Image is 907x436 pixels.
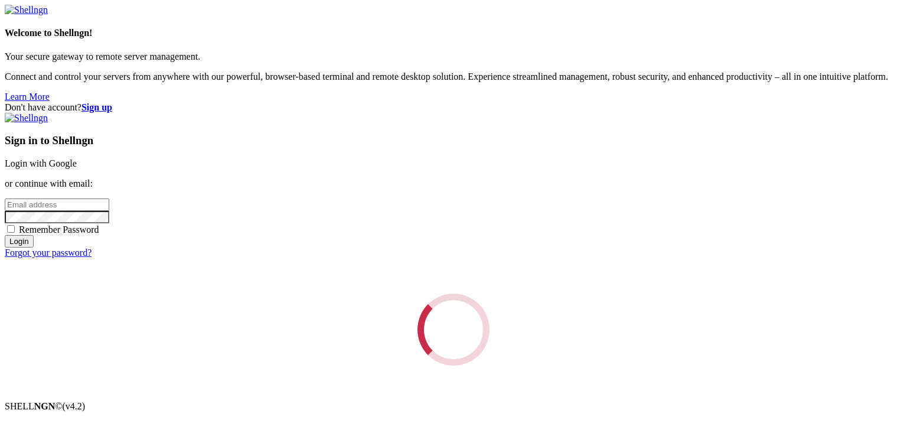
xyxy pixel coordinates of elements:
[5,235,34,248] input: Login
[5,199,109,211] input: Email address
[19,224,99,235] span: Remember Password
[34,401,56,411] b: NGN
[7,225,15,233] input: Remember Password
[81,102,112,112] a: Sign up
[5,51,902,62] p: Your secure gateway to remote server management.
[5,248,92,258] a: Forgot your password?
[5,178,902,189] p: or continue with email:
[5,102,902,113] div: Don't have account?
[5,28,902,38] h4: Welcome to Shellngn!
[5,113,48,123] img: Shellngn
[5,158,77,168] a: Login with Google
[63,401,86,411] span: 4.2.0
[5,92,50,102] a: Learn More
[5,71,902,82] p: Connect and control your servers from anywhere with our powerful, browser-based terminal and remo...
[5,5,48,15] img: Shellngn
[5,401,85,411] span: SHELL ©
[414,290,492,369] div: Loading...
[5,134,902,147] h3: Sign in to Shellngn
